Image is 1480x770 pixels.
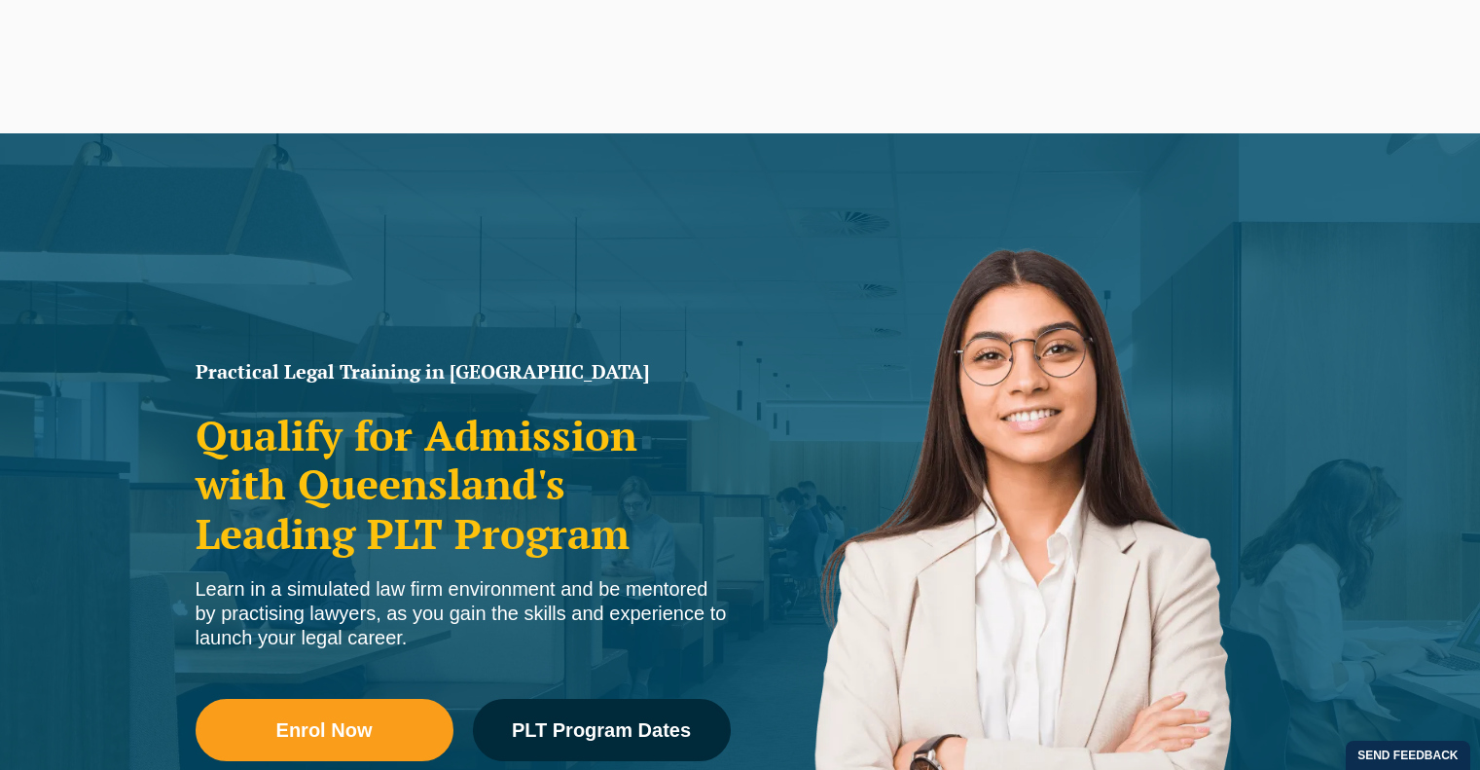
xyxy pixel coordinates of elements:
[196,362,731,382] h1: Practical Legal Training in [GEOGRAPHIC_DATA]
[196,577,731,650] div: Learn in a simulated law firm environment and be mentored by practising lawyers, as you gain the ...
[276,720,373,740] span: Enrol Now
[473,699,731,761] a: PLT Program Dates
[196,411,731,558] h2: Qualify for Admission with Queensland's Leading PLT Program
[512,720,691,740] span: PLT Program Dates
[196,699,453,761] a: Enrol Now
